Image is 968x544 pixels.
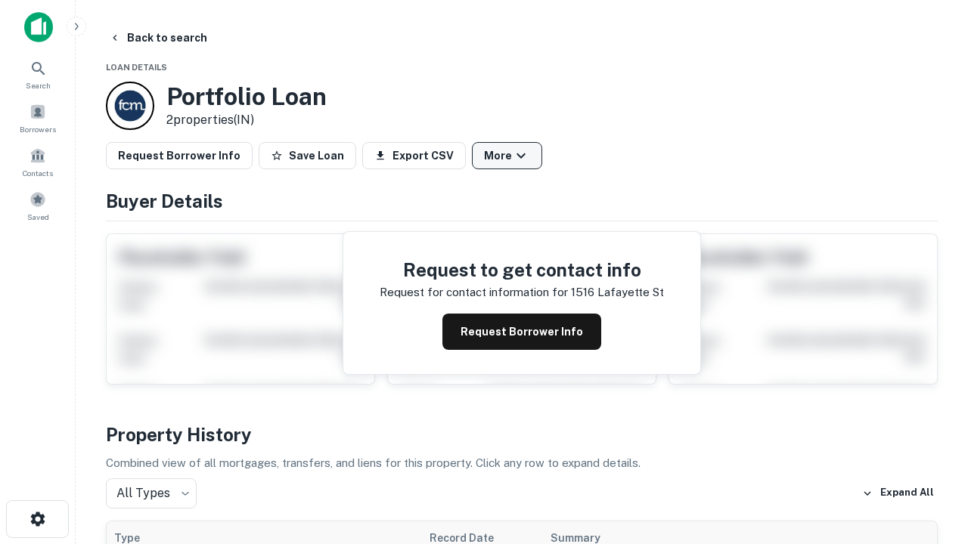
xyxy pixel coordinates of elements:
button: Request Borrower Info [442,314,601,350]
h3: Portfolio Loan [166,82,327,111]
p: Combined view of all mortgages, transfers, and liens for this property. Click any row to expand d... [106,454,938,472]
img: capitalize-icon.png [24,12,53,42]
a: Contacts [5,141,71,182]
span: Search [26,79,51,91]
p: 2 properties (IN) [166,111,327,129]
span: Contacts [23,167,53,179]
p: Request for contact information for [380,283,568,301]
span: Saved [27,211,49,223]
button: Export CSV [362,142,466,169]
button: Back to search [103,24,213,51]
p: 1516 lafayette st [571,283,664,301]
div: All Types [106,478,197,508]
a: Search [5,54,71,94]
button: More [472,142,542,169]
span: Loan Details [106,63,167,72]
h4: Property History [106,421,938,448]
span: Borrowers [20,123,56,135]
button: Expand All [858,482,938,505]
iframe: Chat Widget [892,423,968,496]
a: Saved [5,185,71,226]
button: Save Loan [259,142,356,169]
a: Borrowers [5,97,71,138]
button: Request Borrower Info [106,142,253,169]
h4: Request to get contact info [380,256,664,283]
h4: Buyer Details [106,187,938,215]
